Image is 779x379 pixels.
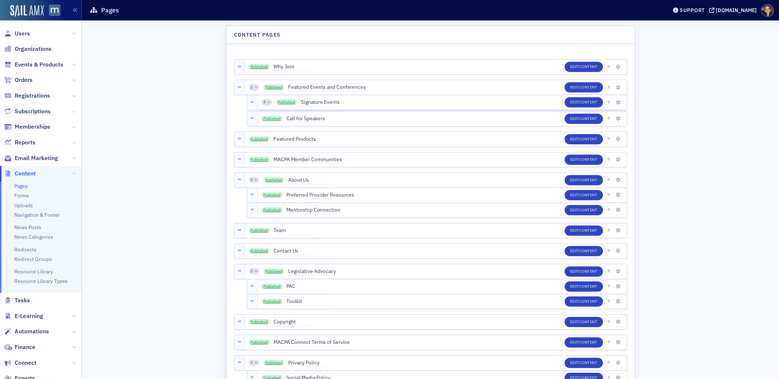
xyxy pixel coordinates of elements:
[4,76,33,84] a: Orders
[288,176,329,184] span: About Us
[579,192,597,197] span: Content
[261,116,283,122] a: Published
[276,99,297,105] a: Published
[263,269,285,274] a: Published
[249,157,270,163] a: Published
[288,268,336,276] span: Legislative Advocacy
[579,299,597,304] span: Content
[565,134,603,144] button: EditContent
[579,360,597,365] span: Content
[565,155,603,165] button: EditContent
[565,114,603,124] button: EditContent
[249,248,270,254] a: Published
[251,85,253,90] span: 2
[15,359,37,367] span: Connect
[579,269,597,274] span: Content
[579,284,597,289] span: Content
[14,212,60,218] a: Navigation & Footer
[15,45,51,53] span: Organizations
[4,45,51,53] a: Organizations
[274,318,314,326] span: Copyright
[4,296,30,304] a: Tasks
[15,30,30,38] span: Users
[249,136,270,142] a: Published
[274,63,314,71] span: Why Join
[565,281,603,292] button: EditContent
[288,83,366,91] span: Featured Events and Conferences
[14,268,53,275] a: Resource Library
[4,30,30,38] a: Users
[286,115,327,123] span: Call for Speakers
[263,177,285,183] a: Published
[4,123,50,131] a: Memberships
[579,136,597,141] span: Content
[15,154,58,162] span: Email Marketing
[15,92,50,100] span: Registrations
[579,340,597,345] span: Content
[761,4,774,17] span: Profile
[579,84,597,90] span: Content
[4,61,63,69] a: Events & Products
[274,156,342,164] span: MACPA Member Communities
[263,84,285,90] a: Published
[565,296,603,307] button: EditContent
[10,5,44,17] img: SailAMX
[251,269,253,274] span: 2
[565,246,603,256] button: EditContent
[709,8,759,13] button: [DOMAIN_NAME]
[286,206,340,214] span: Mentorship Connection
[565,225,603,236] button: EditContent
[274,227,314,235] span: Team
[4,139,35,147] a: Reports
[15,123,50,131] span: Memberships
[286,191,354,199] span: Preferred Provider Resources
[288,359,329,367] span: Privacy Policy
[15,170,36,178] span: Content
[263,100,266,105] span: 4
[565,358,603,368] button: EditContent
[565,266,603,277] button: EditContent
[565,82,603,92] button: EditContent
[274,247,314,255] span: Contact Us
[15,327,49,336] span: Automations
[101,6,119,15] h1: Pages
[4,343,35,351] a: Finance
[286,283,327,291] span: PAC
[579,248,597,253] span: Content
[15,61,63,69] span: Events & Products
[44,5,60,17] a: View Homepage
[15,343,35,351] span: Finance
[565,175,603,185] button: EditContent
[15,312,43,320] span: E-Learning
[249,340,270,345] a: Published
[15,296,30,304] span: Tasks
[249,319,270,325] a: Published
[4,107,51,115] a: Subscriptions
[716,7,757,14] div: [DOMAIN_NAME]
[301,98,342,106] span: Signature Events
[261,207,283,213] a: Published
[234,31,281,39] h4: Content Pages
[579,116,597,121] span: Content
[263,360,285,366] a: Published
[14,234,53,240] a: News Categories
[579,207,597,212] span: Content
[565,62,603,72] button: EditContent
[274,338,350,346] span: MACPA Connect Terms of Service
[4,312,43,320] a: E-Learning
[14,224,41,231] a: News Posts
[286,297,327,306] span: Toolkit
[15,139,35,147] span: Reports
[4,92,50,100] a: Registrations
[14,278,68,284] a: Resource Library Types
[249,228,270,234] a: Published
[14,256,52,262] a: Redirect Groups
[261,284,283,289] a: Published
[579,319,597,324] span: Content
[261,192,283,198] a: Published
[261,299,283,304] a: Published
[579,177,597,182] span: Content
[15,107,51,115] span: Subscriptions
[49,5,60,16] img: SailAMX
[579,228,597,233] span: Content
